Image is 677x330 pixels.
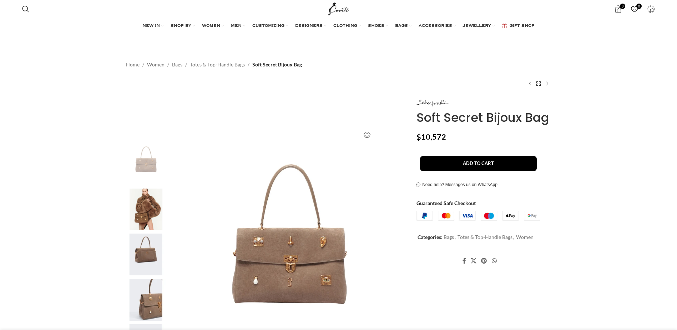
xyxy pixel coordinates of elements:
a: Women [147,61,165,69]
span: , [455,233,456,241]
a: Next product [543,79,551,88]
span: CLOTHING [333,23,357,29]
a: NEW IN [142,19,163,33]
img: GiftBag [502,24,507,28]
span: 0 [636,4,642,9]
a: X social link [469,256,479,266]
img: Schiaparelli [416,100,449,106]
a: Search [19,2,33,16]
a: CUSTOMIZING [252,19,288,33]
span: DESIGNERS [295,23,323,29]
img: Schiaparelli nose bag [124,279,168,321]
a: JEWELLERY [463,19,495,33]
a: Totes & Top-Handle Bags [190,61,245,69]
span: BAGS [395,23,408,29]
strong: Guaranteed Safe Checkout [416,200,476,206]
a: Bags [444,234,454,240]
h1: Soft Secret Bijoux Bag [416,110,551,125]
a: Site logo [327,5,350,11]
nav: Breadcrumb [126,61,302,69]
span: 0 [620,4,625,9]
img: Soft Secret Bijoux Bag [124,143,168,185]
a: Pinterest social link [479,256,489,266]
span: , [513,233,514,241]
a: Home [126,61,140,69]
span: GIFT SHOP [510,23,535,29]
span: JEWELLERY [463,23,491,29]
span: Soft Secret Bijoux Bag [252,61,302,69]
span: NEW IN [142,23,160,29]
a: GIFT SHOP [502,19,535,33]
img: Schiaparelli bag [124,234,168,275]
button: Add to cart [420,156,537,171]
a: ACCESSORIES [419,19,456,33]
a: BAGS [395,19,411,33]
a: CLOTHING [333,19,361,33]
a: Need help? Messages us on WhatsApp [416,182,497,188]
span: ACCESSORIES [419,23,452,29]
span: CUSTOMIZING [252,23,284,29]
a: SHOES [368,19,388,33]
span: MEN [231,23,242,29]
a: DESIGNERS [295,19,326,33]
a: Bags [172,61,182,69]
div: My Wishlist [627,2,642,16]
a: Previous product [526,79,534,88]
img: guaranteed-safe-checkout-bordered.j [416,211,540,221]
img: Schiaparelli bags [124,189,168,230]
a: Facebook social link [460,256,468,266]
span: WOMEN [202,23,220,29]
a: 0 [611,2,626,16]
a: Totes & Top-Handle Bags [458,234,512,240]
a: WOMEN [202,19,224,33]
a: WhatsApp social link [489,256,499,266]
span: Categories: [418,234,443,240]
span: SHOP BY [171,23,191,29]
a: Women [516,234,534,240]
bdi: 10,572 [416,132,446,141]
a: 0 [627,2,642,16]
span: SHOES [368,23,384,29]
span: $ [416,132,421,141]
a: SHOP BY [171,19,195,33]
div: Main navigation [19,19,658,33]
a: MEN [231,19,245,33]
